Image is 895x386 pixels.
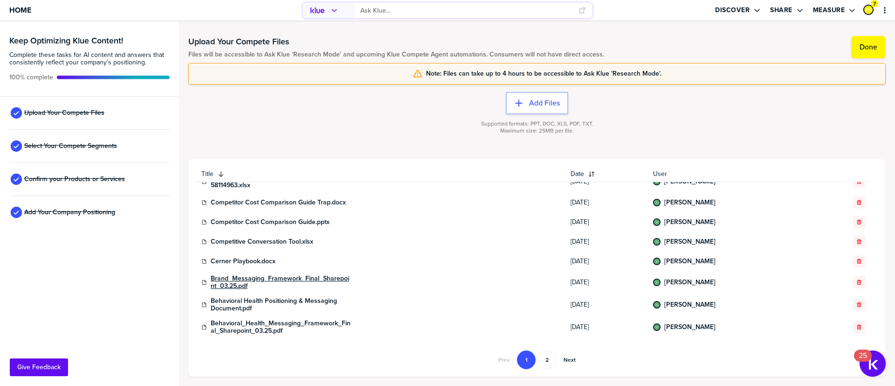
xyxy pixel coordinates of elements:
button: Open Resource Center, 25 new notifications [860,351,886,377]
div: Syam Sasidharan [653,199,661,206]
img: ebc6ddbd162de32c16aad98552750454-sml.png [654,259,660,264]
span: 7 [873,0,876,7]
span: [DATE] [571,199,642,206]
a: Edit Profile [862,4,874,16]
a: Behavioral Health Positioning & Messaging Document.pdf [211,297,351,312]
span: [DATE] [571,238,642,246]
label: Share [770,6,792,14]
span: Files will be accessible to Ask Klue 'Research Mode' and upcoming Klue Compete Agent automations.... [188,51,604,58]
a: Competitor Cost Comparison Guide.pptx [211,218,330,226]
img: ebc6ddbd162de32c16aad98552750454-sml.png [654,324,660,330]
span: [DATE] [571,301,642,309]
span: [DATE] [571,178,642,185]
div: 25 [859,356,867,368]
span: Date [571,170,584,178]
a: Behavioral_Health_Messaging_Framework_Final_Sharepoint_03.25.pdf [211,320,351,335]
a: [PERSON_NAME] [664,218,716,226]
a: [PERSON_NAME] [664,301,716,309]
span: User [653,170,812,178]
a: Competitor Cost Comparison Guide Trap.docx [211,199,346,206]
a: [PERSON_NAME] [664,238,716,246]
div: Syam Sasidharan [653,279,661,286]
img: ebc6ddbd162de32c16aad98552750454-sml.png [654,239,660,245]
img: ebc6ddbd162de32c16aad98552750454-sml.png [654,200,660,205]
span: Home [9,6,31,14]
button: Go to page 2 [537,351,556,369]
a: Cerner Playbook.docx [211,258,275,265]
a: Competitive Conversation Tool.xlsx [211,238,313,246]
label: Done [860,42,877,52]
img: ebc6ddbd162de32c16aad98552750454-sml.png [654,302,660,308]
h1: Upload Your Compete Files [188,36,604,47]
div: Syam Sasidharan [653,323,661,331]
span: [DATE] [571,218,642,226]
div: Syam Sasidharan [653,238,661,246]
span: Note: Files can take up to 4 hours to be accessible to Ask Klue 'Research Mode'. [426,70,661,77]
img: 552e032844afc2450db752c4aba18f17-sml.png [864,6,873,14]
a: [PERSON_NAME] [664,199,716,206]
input: Ask Klue... [360,3,573,18]
button: Give Feedback [10,358,68,376]
img: ebc6ddbd162de32c16aad98552750454-sml.png [654,219,660,225]
label: Measure [813,6,845,14]
span: Complete these tasks for AI content and answers that consistently reflect your company’s position... [9,51,170,66]
span: Supported formats: PPT, DOC, XLS, PDF, TXT. [481,120,593,127]
h3: Keep Optimizing Klue Content! [9,36,170,45]
span: Add Your Company Positioning [24,209,115,216]
button: Go to next page [558,351,581,369]
a: [PERSON_NAME] [664,258,716,265]
span: Active [9,74,53,81]
button: Go to previous page [493,351,515,369]
a: [PERSON_NAME] [664,279,716,286]
span: [DATE] [571,258,642,265]
nav: Pagination Navigation [492,351,582,369]
label: Discover [715,6,750,14]
a: [PERSON_NAME] [664,178,716,185]
span: Select Your Compete Segments [24,142,117,150]
a: Brand_Messaging_Framework_Final_Sharepoint_03.25.pdf [211,275,351,290]
span: Confirm your Products or Services [24,175,125,183]
span: Maximum size: 25MB per file. [500,127,574,134]
a: Duplicate_of_Portfolio_Insights_Projects_CI_1758114963.xlsx [211,174,351,189]
div: Syam Sasidharan [653,258,661,265]
div: Syam Sasidharan [653,301,661,309]
span: Upload Your Compete Files [24,109,104,117]
div: Kiranbabu Babu [863,5,874,15]
span: Title [201,170,213,178]
img: ebc6ddbd162de32c16aad98552750454-sml.png [654,280,660,285]
a: [PERSON_NAME] [664,323,716,331]
label: Add Files [529,98,560,108]
span: [DATE] [571,323,642,331]
span: [DATE] [571,279,642,286]
div: Syam Sasidharan [653,218,661,226]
